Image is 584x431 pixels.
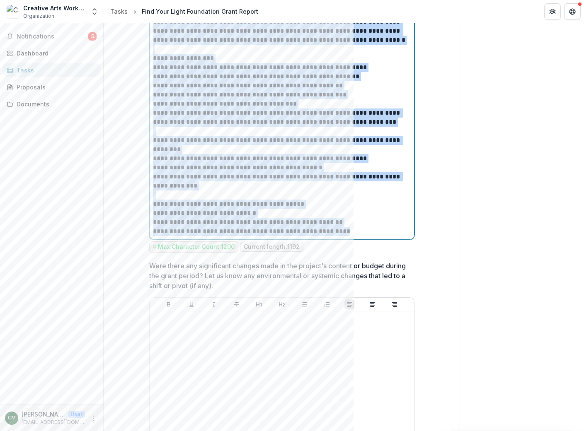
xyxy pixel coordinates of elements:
[107,5,131,17] a: Tasks
[3,46,100,60] a: Dashboard
[17,33,88,40] span: Notifications
[149,261,410,291] p: Were there any significant changes made in the project's content or budget during the grant perio...
[244,243,300,250] p: Current length: 1192
[564,3,581,20] button: Get Help
[164,299,174,309] button: Bold
[23,12,54,20] span: Organization
[68,411,85,418] p: User
[142,7,258,16] div: Find Your Light Foundation Grant Report
[23,4,85,12] div: Creative Arts Workshops for Kids, Inc.
[544,3,561,20] button: Partners
[110,7,128,16] div: Tasks
[254,299,264,309] button: Heading 1
[322,299,332,309] button: Ordered List
[89,3,100,20] button: Open entity switcher
[8,415,15,421] div: Clair Vogel
[344,299,354,309] button: Align Left
[17,49,93,58] div: Dashboard
[187,299,196,309] button: Underline
[107,5,262,17] nav: breadcrumb
[88,32,97,41] span: 5
[3,97,100,111] a: Documents
[158,243,235,250] p: Max Character Count: 1200
[7,5,20,18] img: Creative Arts Workshops for Kids, Inc.
[17,100,93,108] div: Documents
[367,299,377,309] button: Align Center
[277,299,287,309] button: Heading 2
[390,299,400,309] button: Align Right
[232,299,242,309] button: Strike
[3,63,100,77] a: Tasks
[88,413,98,423] button: More
[17,66,93,75] div: Tasks
[22,410,65,419] p: [PERSON_NAME]
[3,30,100,43] button: Notifications5
[22,419,85,426] p: [EMAIL_ADDRESS][DOMAIN_NAME]
[3,80,100,94] a: Proposals
[299,299,309,309] button: Bullet List
[209,299,219,309] button: Italicize
[17,83,93,91] div: Proposals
